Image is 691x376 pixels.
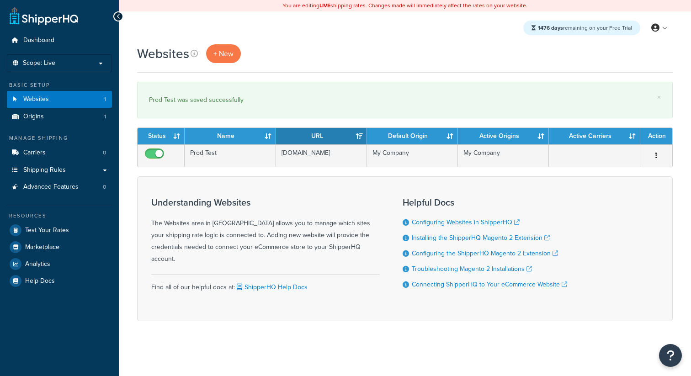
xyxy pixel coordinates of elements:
[206,44,241,63] a: + New
[23,59,55,67] span: Scope: Live
[7,222,112,238] a: Test Your Rates
[7,162,112,179] a: Shipping Rules
[7,144,112,161] li: Carriers
[659,344,682,367] button: Open Resource Center
[103,149,106,157] span: 0
[151,197,380,207] h3: Understanding Websites
[25,260,50,268] span: Analytics
[276,144,367,167] td: [DOMAIN_NAME]
[7,91,112,108] li: Websites
[104,113,106,121] span: 1
[23,183,79,191] span: Advanced Features
[7,108,112,125] a: Origins 1
[23,95,49,103] span: Websites
[7,134,112,142] div: Manage Shipping
[412,233,550,243] a: Installing the ShipperHQ Magento 2 Extension
[7,32,112,49] a: Dashboard
[23,37,54,44] span: Dashboard
[458,144,549,167] td: My Company
[7,239,112,255] a: Marketplace
[213,48,234,59] span: + New
[25,277,55,285] span: Help Docs
[549,128,640,144] th: Active Carriers: activate to sort column ascending
[412,280,567,289] a: Connecting ShipperHQ to Your eCommerce Website
[412,264,532,274] a: Troubleshooting Magento 2 Installations
[276,128,367,144] th: URL: activate to sort column ascending
[151,274,380,293] div: Find all of our helpful docs at:
[7,81,112,89] div: Basic Setup
[657,94,661,101] a: ×
[7,179,112,196] li: Advanced Features
[151,197,380,265] div: The Websites area in [GEOGRAPHIC_DATA] allows you to manage which sites your shipping rate logic ...
[103,183,106,191] span: 0
[7,256,112,272] a: Analytics
[138,128,185,144] th: Status: activate to sort column ascending
[7,179,112,196] a: Advanced Features 0
[7,212,112,220] div: Resources
[538,24,563,32] strong: 1476 days
[235,282,308,292] a: ShipperHQ Help Docs
[185,128,276,144] th: Name: activate to sort column ascending
[23,166,66,174] span: Shipping Rules
[7,108,112,125] li: Origins
[523,21,640,35] div: remaining on your Free Trial
[23,149,46,157] span: Carriers
[412,217,520,227] a: Configuring Websites in ShipperHQ
[7,273,112,289] a: Help Docs
[640,128,672,144] th: Action
[458,128,549,144] th: Active Origins: activate to sort column ascending
[319,1,330,10] b: LIVE
[10,7,78,25] a: ShipperHQ Home
[25,244,59,251] span: Marketplace
[412,249,558,258] a: Configuring the ShipperHQ Magento 2 Extension
[367,128,458,144] th: Default Origin: activate to sort column ascending
[7,144,112,161] a: Carriers 0
[137,45,189,63] h1: Websites
[23,113,44,121] span: Origins
[403,197,567,207] h3: Helpful Docs
[185,144,276,167] td: Prod Test
[104,95,106,103] span: 1
[7,91,112,108] a: Websites 1
[367,144,458,167] td: My Company
[25,227,69,234] span: Test Your Rates
[149,94,661,106] div: Prod Test was saved successfully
